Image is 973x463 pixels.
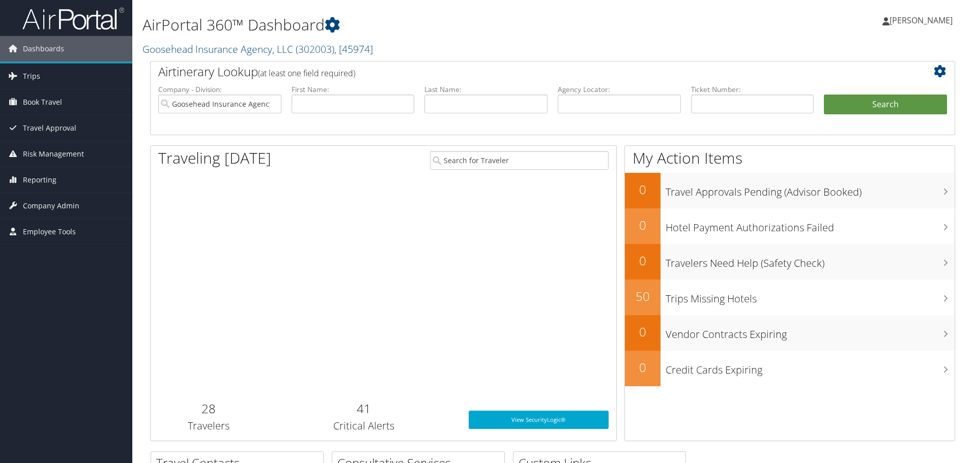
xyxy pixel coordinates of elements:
[334,42,373,56] span: , [ 45974 ]
[625,173,955,208] a: 0Travel Approvals Pending (Advisor Booked)
[424,84,548,95] label: Last Name:
[142,14,690,36] h1: AirPortal 360™ Dashboard
[890,15,953,26] span: [PERSON_NAME]
[625,252,661,269] h2: 0
[292,84,415,95] label: First Name:
[666,358,955,377] h3: Credit Cards Expiring
[23,115,76,141] span: Travel Approval
[22,7,124,30] img: airportal-logo.png
[666,287,955,306] h3: Trips Missing Hotels
[625,359,661,376] h2: 0
[625,351,955,386] a: 0Credit Cards Expiring
[23,89,62,115] span: Book Travel
[824,95,947,115] button: Search
[23,64,40,89] span: Trips
[625,181,661,198] h2: 0
[158,419,260,433] h3: Travelers
[158,63,880,80] h2: Airtinerary Lookup
[23,141,84,167] span: Risk Management
[625,217,661,234] h2: 0
[258,68,355,79] span: (at least one field required)
[469,411,609,429] a: View SecurityLogic®
[158,400,260,417] h2: 28
[558,84,681,95] label: Agency Locator:
[666,251,955,270] h3: Travelers Need Help (Safety Check)
[275,400,453,417] h2: 41
[23,36,64,61] span: Dashboards
[158,84,281,95] label: Company - Division:
[625,323,661,341] h2: 0
[23,219,76,244] span: Employee Tools
[625,315,955,351] a: 0Vendor Contracts Expiring
[23,193,79,219] span: Company Admin
[23,167,56,193] span: Reporting
[158,147,271,169] h1: Traveling [DATE]
[882,5,963,36] a: [PERSON_NAME]
[666,180,955,199] h3: Travel Approvals Pending (Advisor Booked)
[666,215,955,235] h3: Hotel Payment Authorizations Failed
[275,419,453,433] h3: Critical Alerts
[296,42,334,56] span: ( 302003 )
[625,208,955,244] a: 0Hotel Payment Authorizations Failed
[142,42,373,56] a: Goosehead Insurance Agency, LLC
[666,322,955,342] h3: Vendor Contracts Expiring
[625,280,955,315] a: 50Trips Missing Hotels
[625,244,955,280] a: 0Travelers Need Help (Safety Check)
[691,84,814,95] label: Ticket Number:
[625,147,955,169] h1: My Action Items
[625,288,661,305] h2: 50
[430,151,609,170] input: Search for Traveler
